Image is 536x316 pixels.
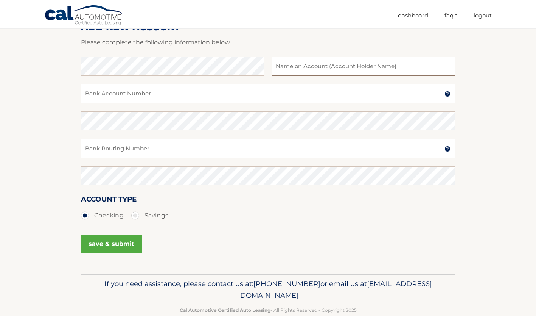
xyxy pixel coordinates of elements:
[444,146,451,152] img: tooltip.svg
[474,9,492,22] a: Logout
[272,57,455,76] input: Name on Account (Account Holder Name)
[444,9,457,22] a: FAQ's
[81,84,455,103] input: Bank Account Number
[444,91,451,97] img: tooltip.svg
[81,139,455,158] input: Bank Routing Number
[81,37,455,48] p: Please complete the following information below.
[44,5,124,27] a: Cal Automotive
[86,278,451,302] p: If you need assistance, please contact us at: or email us at
[81,208,124,223] label: Checking
[81,235,142,253] button: save & submit
[180,307,270,313] strong: Cal Automotive Certified Auto Leasing
[253,279,320,288] span: [PHONE_NUMBER]
[86,306,451,314] p: - All Rights Reserved - Copyright 2025
[398,9,428,22] a: Dashboard
[81,194,137,208] label: Account Type
[131,208,168,223] label: Savings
